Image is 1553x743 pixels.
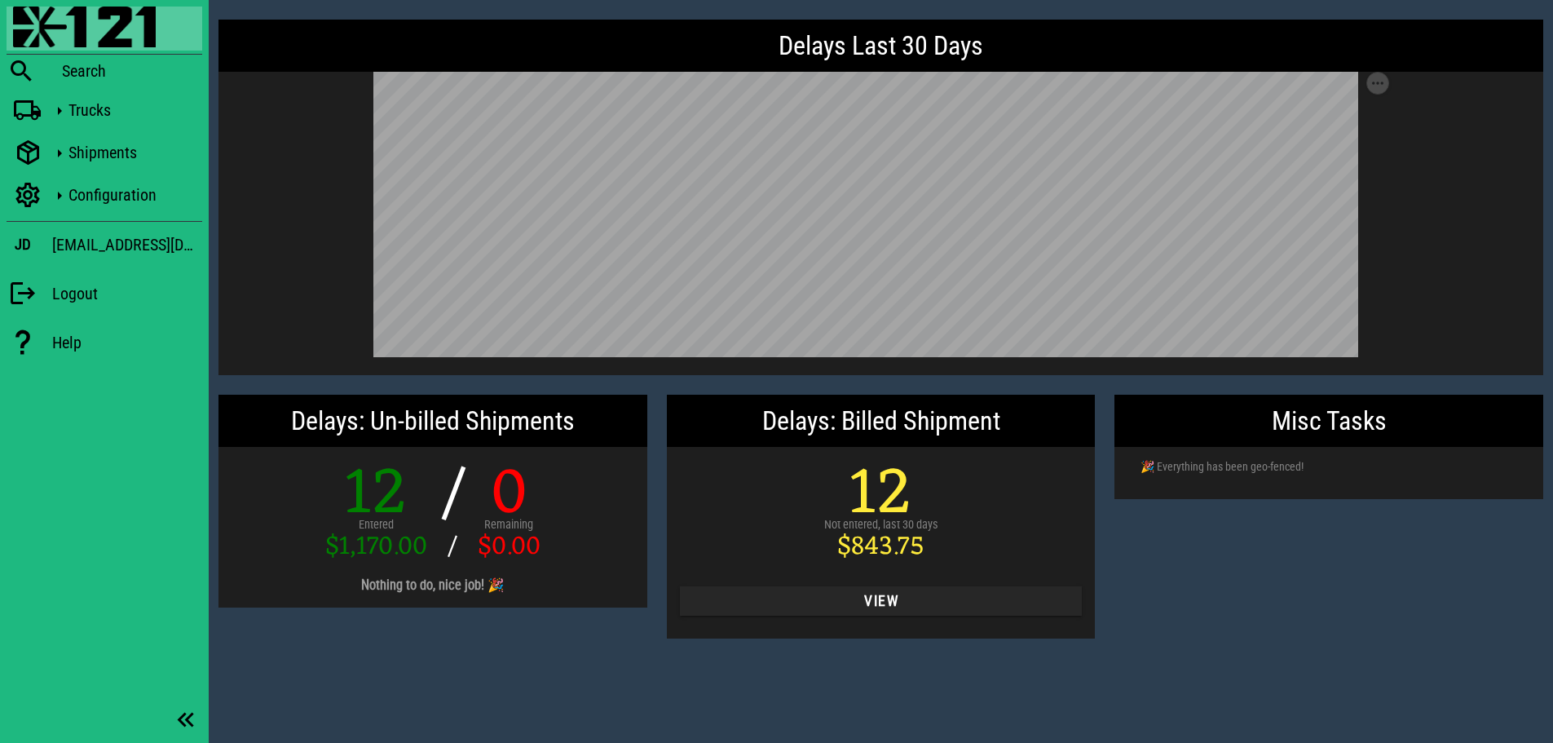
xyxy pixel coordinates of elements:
img: 87f0f0e.png [13,7,156,47]
div: Vega visualization [373,72,1389,362]
div: Remaining [478,516,540,534]
div: Delays: Billed Shipment [667,395,1096,447]
button: View [680,586,1083,616]
div: [EMAIL_ADDRESS][DOMAIN_NAME] [52,232,202,258]
div: 12 [824,463,938,529]
div: Delays Last 30 Days [218,20,1543,72]
span: View [693,593,1070,609]
div: / [439,534,465,560]
div: $843.75 [824,534,938,560]
div: Search [62,61,202,81]
h3: JD [15,236,31,254]
a: Help [7,320,202,365]
div: Shipments [68,143,196,162]
div: Help [52,333,202,352]
h3: Nothing to do, nice job! 🎉 [361,577,504,595]
div: 0 [478,463,540,529]
div: $1,170.00 [325,534,427,560]
div: Misc Tasks [1114,395,1543,447]
div: Configuration [68,185,196,205]
div: Logout [52,284,202,303]
div: $0.00 [478,534,540,560]
a: Blackfly [7,7,202,51]
div: Delays: Un-billed Shipments [218,395,647,447]
div: / [439,463,465,529]
td: 🎉 Everything has been geo-fenced! [1127,447,1481,486]
div: Entered [325,516,427,534]
div: 12 [325,463,427,529]
div: Not entered, last 30 days [824,516,938,534]
div: Trucks [68,100,196,120]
